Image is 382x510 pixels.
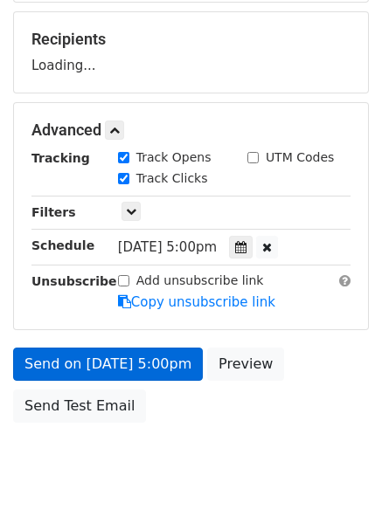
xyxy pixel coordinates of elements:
[207,348,284,381] a: Preview
[31,238,94,252] strong: Schedule
[136,169,208,188] label: Track Clicks
[118,239,217,255] span: [DATE] 5:00pm
[31,30,351,49] h5: Recipients
[31,205,76,219] strong: Filters
[136,148,212,167] label: Track Opens
[136,272,264,290] label: Add unsubscribe link
[118,294,275,310] a: Copy unsubscribe link
[31,151,90,165] strong: Tracking
[266,148,334,167] label: UTM Codes
[13,348,203,381] a: Send on [DATE] 5:00pm
[31,121,351,140] h5: Advanced
[31,274,117,288] strong: Unsubscribe
[31,30,351,75] div: Loading...
[295,426,382,510] iframe: Chat Widget
[13,389,146,423] a: Send Test Email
